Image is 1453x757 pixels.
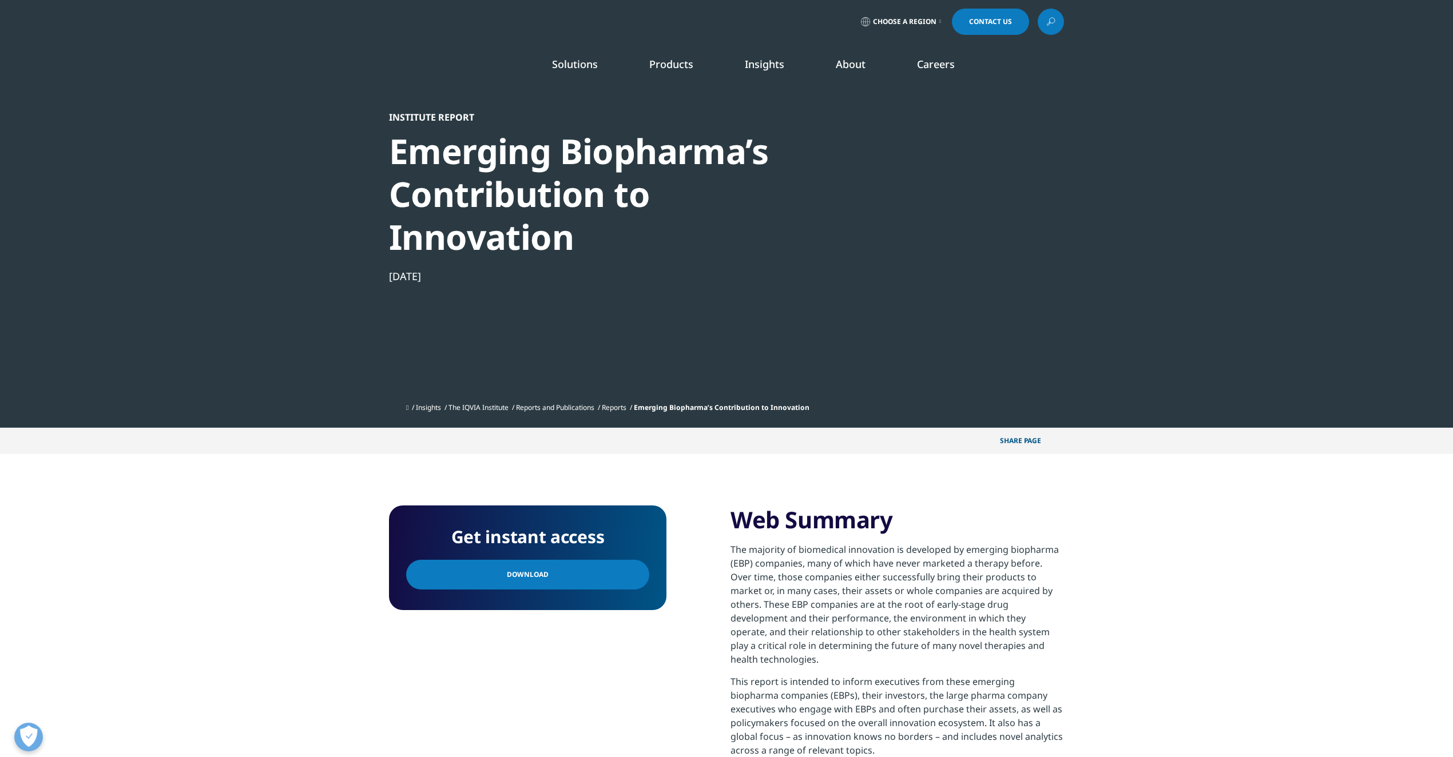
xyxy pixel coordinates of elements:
a: Insights [745,57,784,71]
h3: Web Summary [731,505,1064,543]
a: Solutions [552,57,598,71]
div: Emerging Biopharma’s Contribution to Innovation [389,130,781,258]
a: Contact Us [952,9,1029,35]
a: Careers [917,57,955,71]
button: Share PAGEShare PAGE [991,428,1064,454]
p: Share PAGE [991,428,1064,454]
p: The majority of biomedical innovation is developed by emerging biopharma (EBP) companies, many of... [731,543,1064,675]
a: Products [649,57,693,71]
a: Reports and Publications [516,403,594,412]
a: The IQVIA Institute [448,403,509,412]
span: Contact Us [969,18,1012,25]
h4: Get instant access [406,523,649,551]
span: Emerging Biopharma’s Contribution to Innovation [634,403,809,412]
span: Download [507,568,549,581]
a: Reports [602,403,626,412]
a: Insights [416,403,441,412]
div: Institute Report [389,111,781,123]
a: About [836,57,866,71]
span: Choose a Region [873,17,936,26]
button: Open Preferences [14,723,43,751]
a: Download [406,560,649,589]
div: [DATE] [389,269,781,283]
nav: Primary [485,40,1064,94]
